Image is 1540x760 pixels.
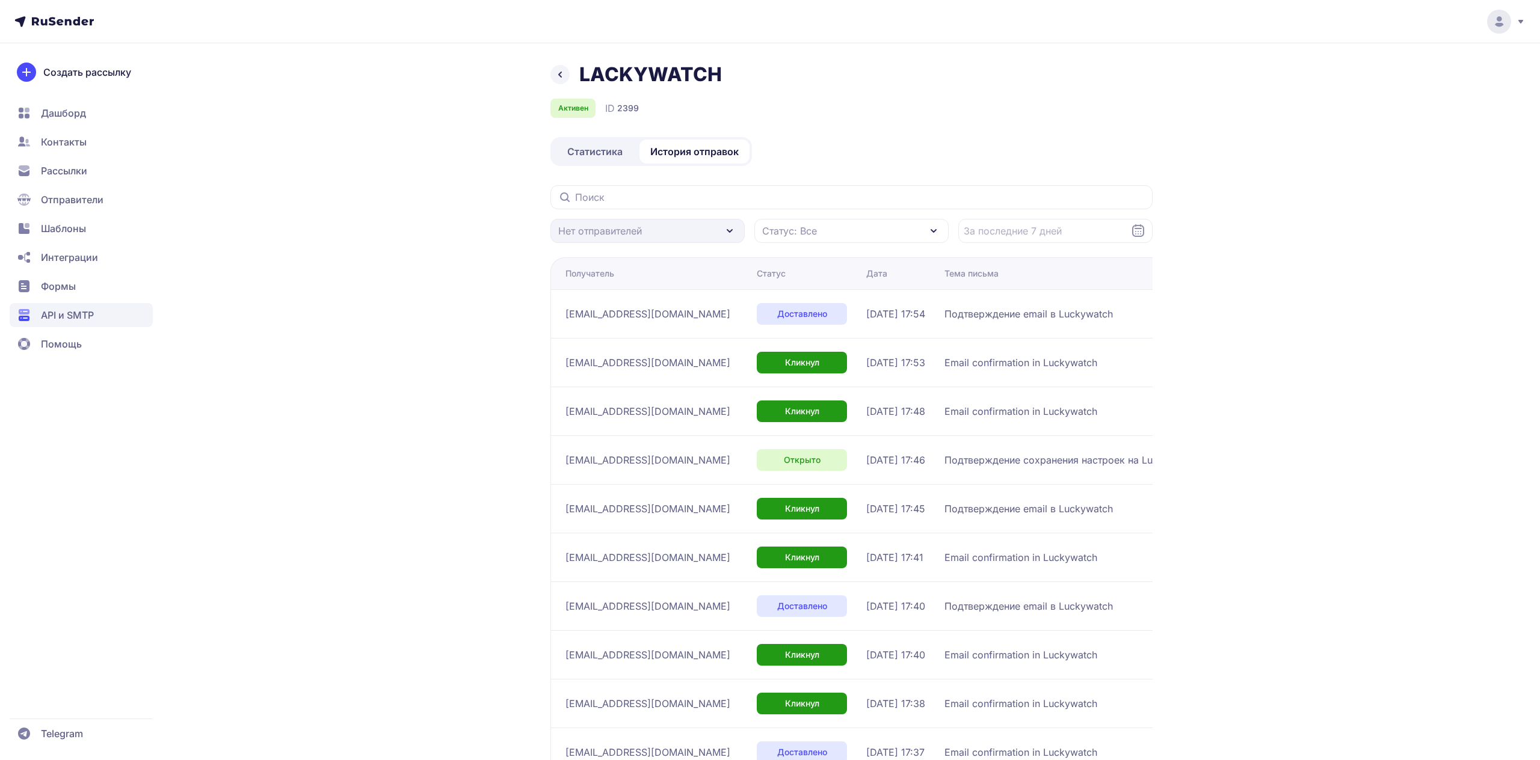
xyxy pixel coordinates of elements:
span: Помощь [41,337,82,351]
span: Интеграции [41,250,98,265]
div: Тема письма [944,268,999,280]
span: Подтверждение email в Luckywatch [944,599,1113,613]
span: Контакты [41,135,87,149]
span: Подтверждение email в Luckywatch [944,307,1113,321]
span: Активен [558,103,588,113]
h1: LACKYWATCH [579,63,722,87]
span: Открыто [784,454,821,466]
span: [EMAIL_ADDRESS][DOMAIN_NAME] [565,648,730,662]
span: 2399 [617,102,639,114]
span: [EMAIL_ADDRESS][DOMAIN_NAME] [565,355,730,370]
span: [DATE] 17:46 [866,453,925,467]
span: [EMAIL_ADDRESS][DOMAIN_NAME] [565,696,730,711]
span: Email confirmation in Luckywatch [944,648,1097,662]
span: [DATE] 17:40 [866,599,925,613]
span: [EMAIL_ADDRESS][DOMAIN_NAME] [565,599,730,613]
a: Статистика [553,139,637,164]
span: Email confirmation in Luckywatch [944,404,1097,418]
input: Поиск [550,185,1153,209]
span: Шаблоны [41,221,86,236]
span: [DATE] 17:48 [866,404,925,418]
span: Кликнул [785,551,819,563]
span: Создать рассылку [43,65,131,79]
div: Дата [866,268,887,280]
span: Кликнул [785,503,819,515]
span: История отправок [650,144,739,159]
input: Datepicker input [958,219,1153,243]
a: Telegram [10,722,153,746]
span: Email confirmation in Luckywatch [944,355,1097,370]
span: Отправители [41,192,103,207]
span: Email confirmation in Luckywatch [944,745,1097,759]
span: Кликнул [785,649,819,661]
span: Кликнул [785,357,819,369]
span: [EMAIL_ADDRESS][DOMAIN_NAME] [565,307,730,321]
span: Подтверждение сохранения настроек на Luckywatch [944,453,1196,467]
span: [DATE] 17:37 [866,745,925,759]
span: [EMAIL_ADDRESS][DOMAIN_NAME] [565,501,730,516]
div: Получатель [565,268,614,280]
span: [DATE] 17:54 [866,307,925,321]
a: История отправок [639,139,750,164]
span: Доставлено [777,308,827,320]
span: [DATE] 17:53 [866,355,925,370]
span: [EMAIL_ADDRESS][DOMAIN_NAME] [565,745,730,759]
span: [DATE] 17:45 [866,501,925,516]
span: [DATE] 17:40 [866,648,925,662]
span: [DATE] 17:41 [866,550,923,565]
span: Email confirmation in Luckywatch [944,550,1097,565]
span: API и SMTP [41,308,94,322]
span: Дашборд [41,106,86,120]
span: Рассылки [41,164,87,178]
span: Подтверждение email в Luckywatch [944,501,1113,516]
span: [EMAIL_ADDRESS][DOMAIN_NAME] [565,453,730,467]
span: [EMAIL_ADDRESS][DOMAIN_NAME] [565,404,730,418]
span: Кликнул [785,405,819,417]
div: Статус [757,268,786,280]
span: Доставлено [777,746,827,758]
span: Email confirmation in Luckywatch [944,696,1097,711]
span: Статус: Все [762,224,817,238]
span: Формы [41,279,76,293]
span: Telegram [41,726,83,741]
span: Кликнул [785,697,819,709]
span: Статистика [567,144,623,159]
span: [DATE] 17:38 [866,696,925,711]
span: Доставлено [777,600,827,612]
span: [EMAIL_ADDRESS][DOMAIN_NAME] [565,550,730,565]
div: ID [605,101,639,115]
